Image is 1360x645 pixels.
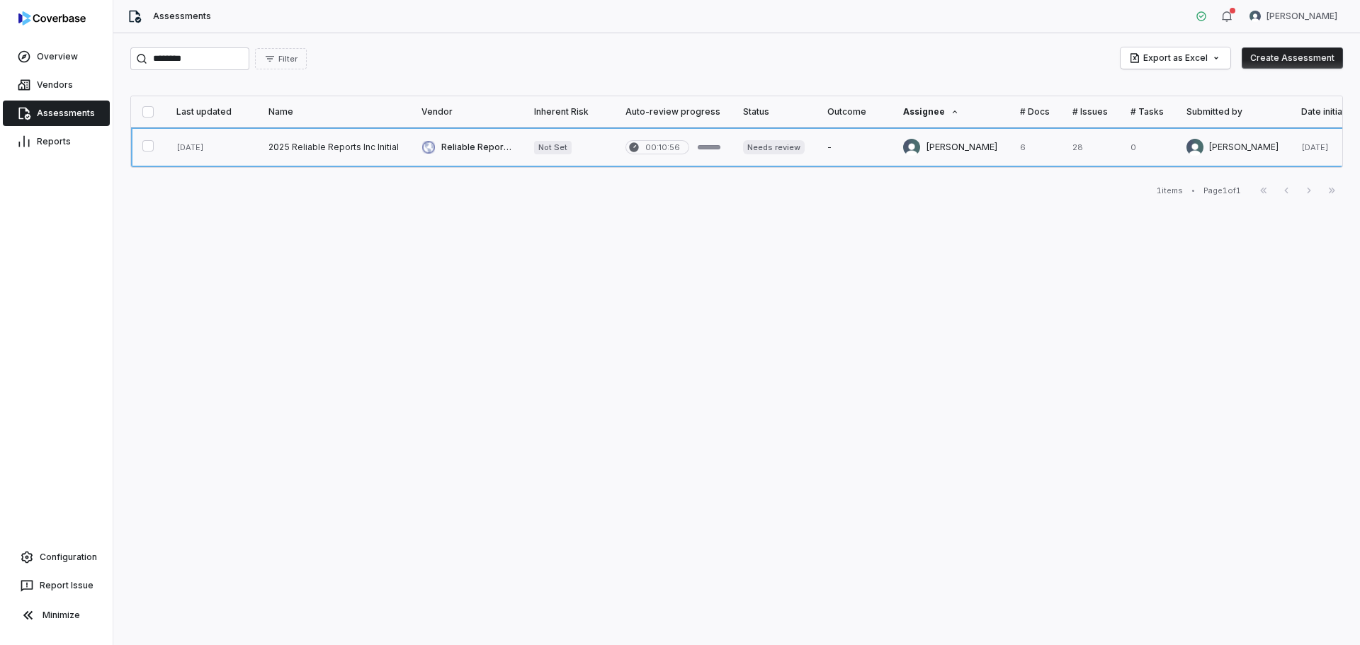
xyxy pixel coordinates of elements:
[3,129,110,154] a: Reports
[3,101,110,126] a: Assessments
[6,544,107,570] a: Configuration
[1186,106,1279,118] div: Submitted by
[1241,6,1346,27] button: Melanie Lorent avatar[PERSON_NAME]
[6,601,107,629] button: Minimize
[1020,106,1050,118] div: # Docs
[534,106,603,118] div: Inherent Risk
[3,44,110,69] a: Overview
[1242,47,1343,69] button: Create Assessment
[176,106,246,118] div: Last updated
[1186,139,1203,156] img: Sean Wozniak avatar
[268,106,399,118] div: Name
[1130,106,1164,118] div: # Tasks
[903,139,920,156] img: Sean Wozniak avatar
[255,48,307,69] button: Filter
[153,11,211,22] span: Assessments
[278,54,297,64] span: Filter
[1249,11,1261,22] img: Melanie Lorent avatar
[1203,185,1241,196] div: Page 1 of 1
[816,127,892,167] td: -
[903,106,997,118] div: Assignee
[743,106,805,118] div: Status
[1072,106,1108,118] div: # Issues
[1191,185,1195,195] div: •
[1121,47,1230,69] button: Export as Excel
[1157,185,1183,196] div: 1 items
[421,106,511,118] div: Vendor
[18,11,86,25] img: logo-D7KZi-bG.svg
[1266,11,1337,22] span: [PERSON_NAME]
[827,106,880,118] div: Outcome
[6,573,107,598] button: Report Issue
[3,72,110,98] a: Vendors
[625,106,720,118] div: Auto-review progress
